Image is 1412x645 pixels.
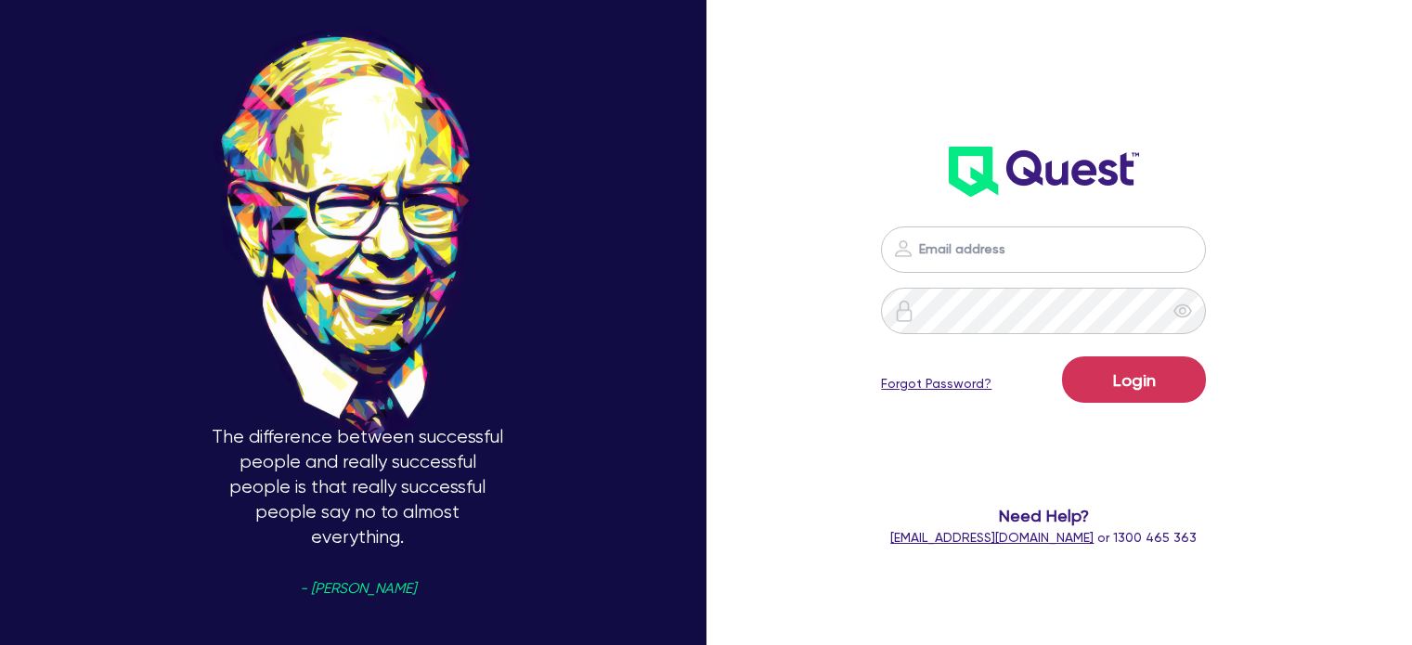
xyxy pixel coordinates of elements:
a: [EMAIL_ADDRESS][DOMAIN_NAME] [890,530,1094,545]
a: Forgot Password? [881,374,991,393]
img: icon-password [892,238,914,260]
span: Need Help? [861,503,1226,528]
img: icon-password [893,300,915,322]
button: Login [1062,356,1206,403]
img: wH2k97JdezQIQAAAABJRU5ErkJggg== [949,147,1139,197]
input: Email address [881,226,1206,273]
span: - [PERSON_NAME] [300,582,416,596]
span: or 1300 465 363 [890,530,1197,545]
span: eye [1173,302,1192,320]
